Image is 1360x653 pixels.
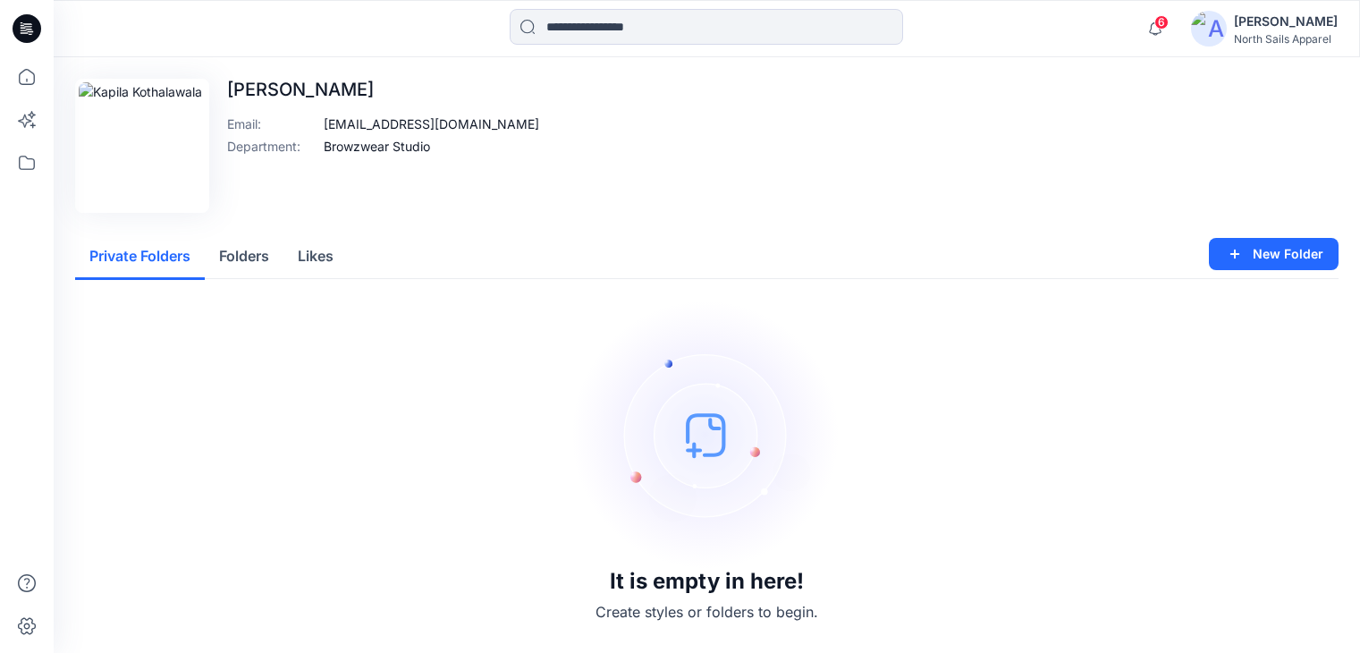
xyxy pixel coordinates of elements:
p: [PERSON_NAME] [227,79,539,100]
img: empty-state-image.svg [573,301,841,569]
img: Kapila Kothalawala [79,82,206,209]
p: [EMAIL_ADDRESS][DOMAIN_NAME] [324,114,539,133]
p: Email : [227,114,317,133]
h3: It is empty in here! [610,569,804,594]
button: Private Folders [75,234,205,280]
button: Folders [205,234,283,280]
div: [PERSON_NAME] [1234,11,1338,32]
button: New Folder [1209,238,1339,270]
div: North Sails Apparel [1234,32,1338,46]
p: Create styles or folders to begin. [596,601,818,623]
img: avatar [1191,11,1227,47]
span: 6 [1154,15,1169,30]
p: Department : [227,137,317,156]
button: Likes [283,234,348,280]
p: Browzwear Studio [324,137,430,156]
